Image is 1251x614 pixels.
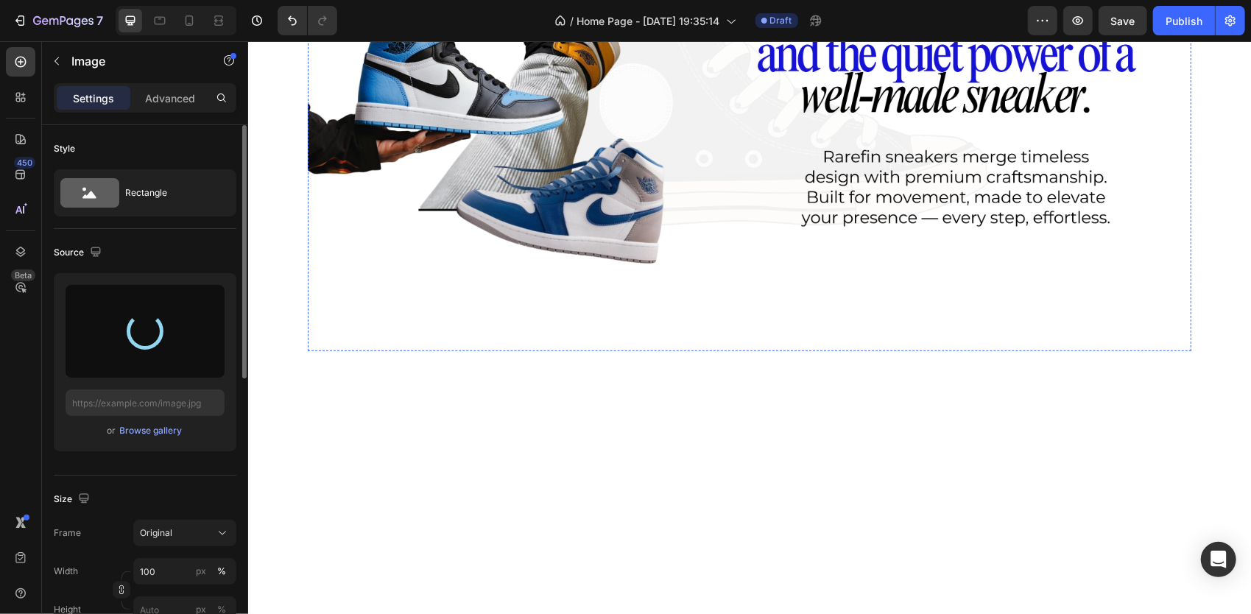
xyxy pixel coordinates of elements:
div: Open Intercom Messenger [1201,542,1236,577]
span: / [571,13,574,29]
iframe: Design area [248,41,1251,614]
div: Size [54,490,93,509]
p: Settings [73,91,114,106]
button: px [213,562,230,580]
div: 450 [14,157,35,169]
div: Source [54,243,105,263]
button: Original [133,520,236,546]
input: https://example.com/image.jpg [66,389,225,416]
span: Draft [770,14,792,27]
span: Home Page - [DATE] 19:35:14 [577,13,720,29]
div: % [217,565,226,578]
button: Publish [1153,6,1215,35]
div: Rectangle [125,176,215,210]
p: Image [71,52,197,70]
button: % [192,562,210,580]
label: Frame [54,526,81,540]
div: Undo/Redo [278,6,337,35]
span: Original [140,526,172,540]
div: Browse gallery [120,424,183,437]
button: Save [1099,6,1147,35]
span: Save [1111,15,1135,27]
button: 7 [6,6,110,35]
label: Width [54,565,78,578]
div: Style [54,142,75,155]
div: Beta [11,269,35,281]
p: 7 [96,12,103,29]
div: Publish [1166,13,1202,29]
span: or [108,422,116,440]
p: Advanced [145,91,195,106]
button: Browse gallery [119,423,183,438]
div: px [196,565,206,578]
input: px% [133,558,236,585]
